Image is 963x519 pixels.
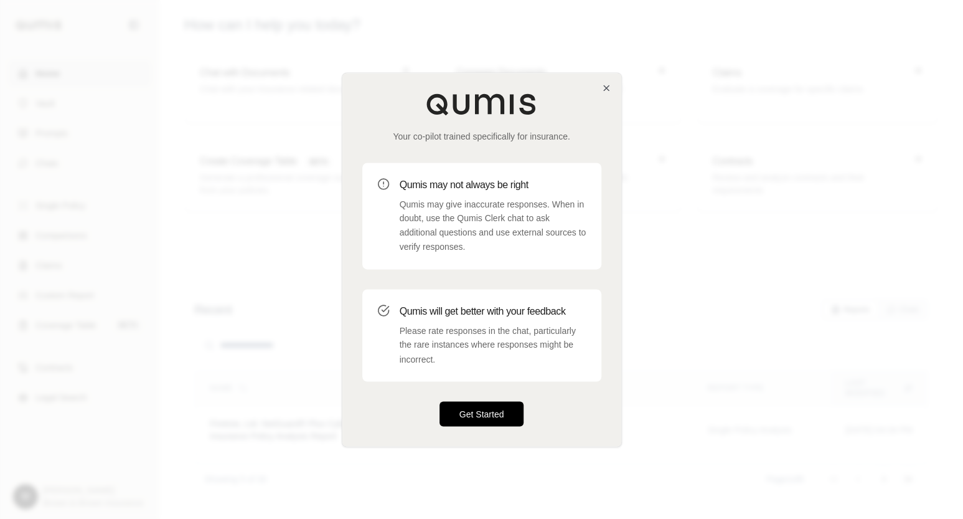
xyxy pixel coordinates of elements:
img: Qumis Logo [426,93,538,115]
p: Qumis may give inaccurate responses. When in doubt, use the Qumis Clerk chat to ask additional qu... [400,198,586,254]
h3: Qumis may not always be right [400,178,586,193]
button: Get Started [439,401,524,426]
p: Your co-pilot trained specifically for insurance. [362,130,601,143]
p: Please rate responses in the chat, particularly the rare instances where responses might be incor... [400,324,586,366]
h3: Qumis will get better with your feedback [400,304,586,319]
